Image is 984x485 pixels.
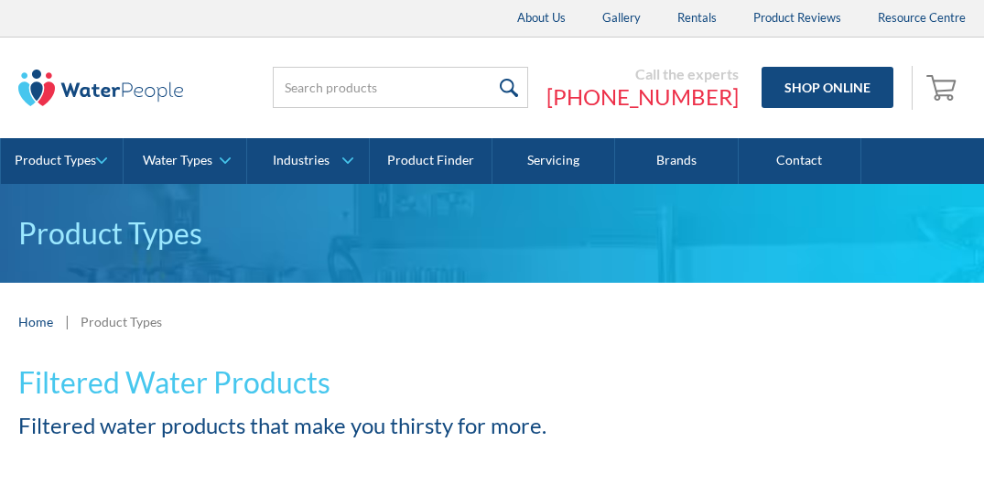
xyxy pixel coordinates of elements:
h2: Filtered water products that make you thirsty for more. [18,409,732,442]
div: Water Types [143,153,212,168]
a: Product Types [1,138,123,184]
a: Open empty cart [922,66,966,110]
h1: Filtered Water Products [18,361,732,404]
a: Water Types [124,138,245,184]
div: Product Types [15,153,96,168]
img: shopping cart [926,72,961,102]
img: The Water People [18,70,183,106]
a: Contact [739,138,861,184]
div: Product Types [81,312,162,331]
a: Industries [247,138,369,184]
div: Industries [273,153,330,168]
p: Product Types [18,211,966,255]
input: Search products [273,67,529,108]
a: Product Finder [370,138,492,184]
a: [PHONE_NUMBER] [546,83,739,111]
a: Shop Online [762,67,893,108]
a: Home [18,312,53,331]
div: | [62,310,71,332]
a: Servicing [492,138,615,184]
div: Call the experts [546,65,739,83]
a: Brands [615,138,738,184]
